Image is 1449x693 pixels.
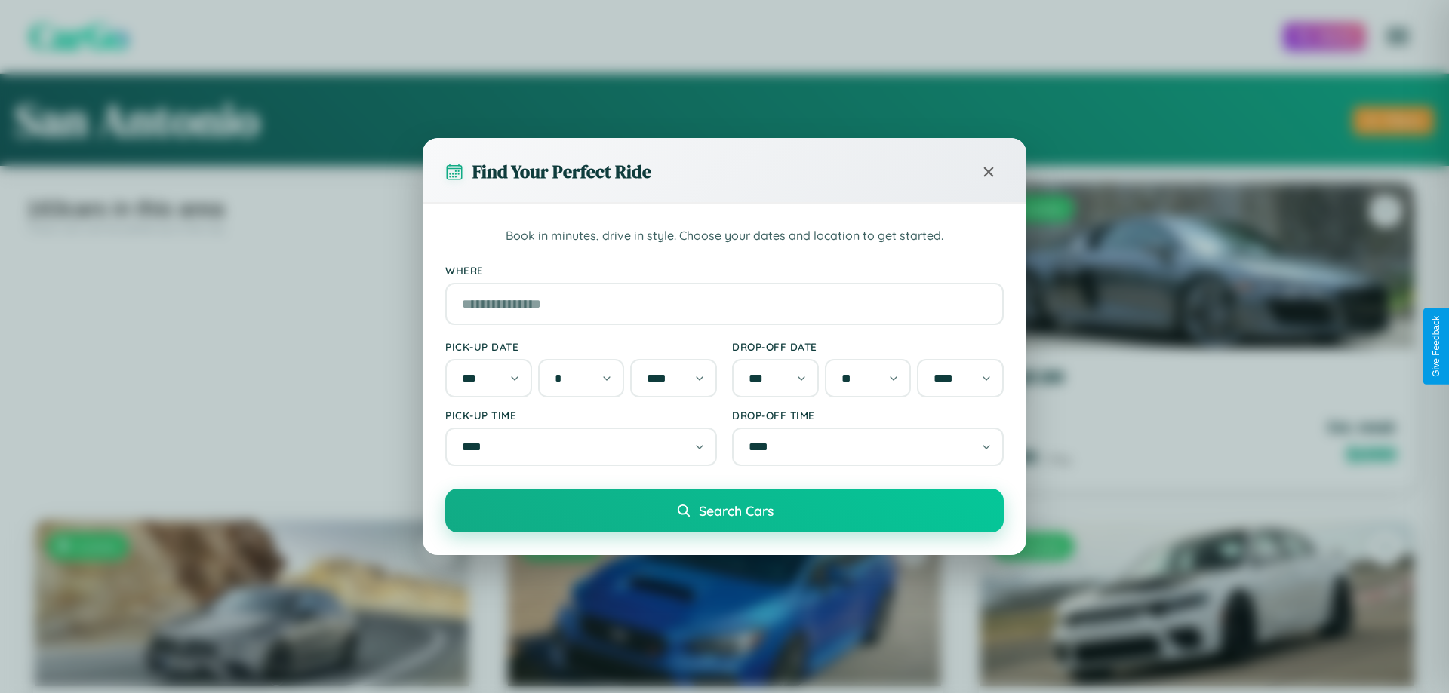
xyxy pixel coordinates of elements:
[732,340,1004,353] label: Drop-off Date
[445,226,1004,246] p: Book in minutes, drive in style. Choose your dates and location to get started.
[445,340,717,353] label: Pick-up Date
[445,409,717,422] label: Pick-up Time
[699,502,774,519] span: Search Cars
[445,264,1004,277] label: Where
[445,489,1004,532] button: Search Cars
[732,409,1004,422] label: Drop-off Time
[472,159,651,184] h3: Find Your Perfect Ride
